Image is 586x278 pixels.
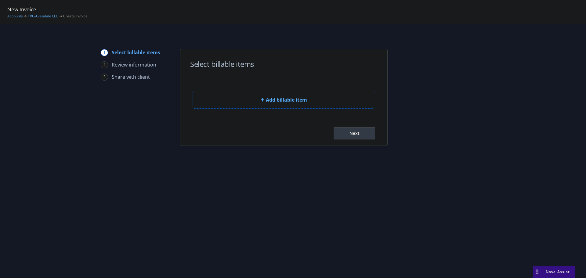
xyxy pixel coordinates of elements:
div: Review information [112,61,156,68]
div: 3 [101,74,108,81]
h1: Select billable items [190,59,254,69]
span: New Invoice [7,5,36,13]
span: Nova Assist [546,269,570,274]
button: Next [334,127,375,139]
span: Create Invoice [63,13,88,19]
span: Next [349,130,360,136]
div: 2 [101,61,108,68]
span: Add billable item [266,96,307,103]
a: TVG-Glendale LLC [28,13,58,19]
div: Select billable items [112,49,160,56]
div: Share with client [112,73,150,81]
a: Accounts [7,13,23,19]
div: Drag to move [533,266,541,278]
button: Add billable item [193,91,375,109]
div: 1 [101,49,108,56]
button: Nova Assist [533,266,575,278]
